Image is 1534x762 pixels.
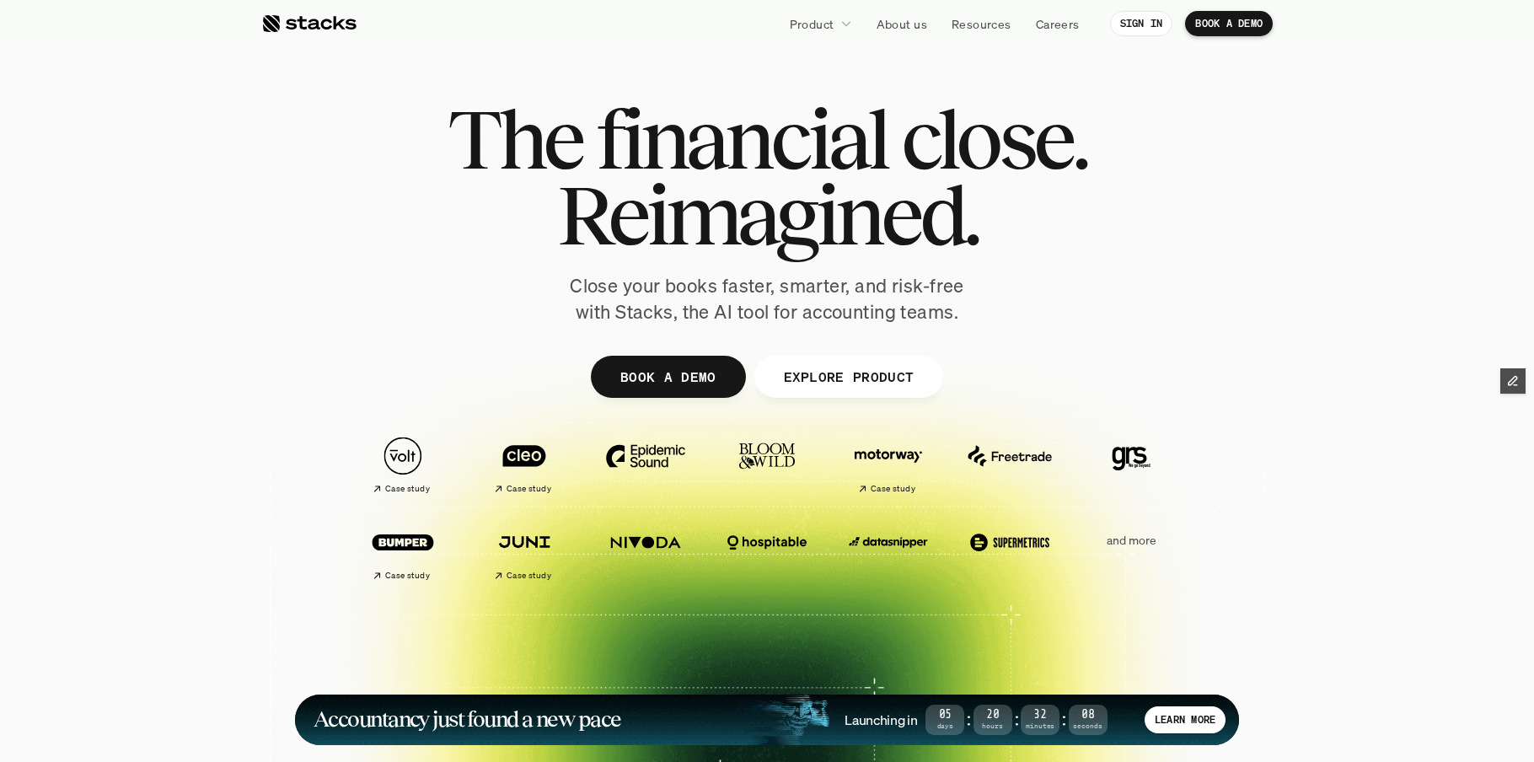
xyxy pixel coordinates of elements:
span: financial [596,101,887,177]
p: and more [1079,534,1183,548]
span: 20 [973,711,1012,720]
a: Case study [472,514,577,588]
strong: : [1012,710,1021,729]
a: Careers [1026,8,1090,39]
a: Resources [941,8,1022,39]
span: close. [901,101,1086,177]
h2: Case study [385,571,430,581]
p: EXPLORE PRODUCT [783,364,914,389]
p: About us [877,15,927,33]
p: LEARN MORE [1155,714,1215,726]
span: Days [925,723,964,729]
h4: Launching in [845,711,917,729]
h2: Case study [385,484,430,494]
a: About us [866,8,937,39]
a: Case study [472,428,577,502]
p: BOOK A DEMO [620,364,716,389]
button: Edit Framer Content [1500,368,1526,394]
a: Case study [351,514,455,588]
a: BOOK A DEMO [1185,11,1273,36]
h2: Case study [871,484,915,494]
p: Close your books faster, smarter, and risk-free with Stacks, the AI tool for accounting teams. [556,273,978,325]
p: SIGN IN [1120,18,1163,30]
span: Seconds [1069,723,1108,729]
span: Reimagined. [557,177,978,253]
a: Case study [836,428,941,502]
span: 32 [1021,711,1059,720]
span: The [448,101,582,177]
span: 08 [1069,711,1108,720]
p: Careers [1036,15,1080,33]
span: Hours [973,723,1012,729]
p: Resources [952,15,1011,33]
h2: Case study [507,484,551,494]
a: EXPLORE PRODUCT [754,356,943,398]
span: 05 [925,711,964,720]
strong: : [964,710,973,729]
p: Product [790,15,834,33]
a: Accountancy just found a new paceLaunching in05Days:20Hours:32Minutes:08SecondsLEARN MORE [295,695,1239,745]
p: BOOK A DEMO [1195,18,1263,30]
span: Minutes [1021,723,1059,729]
h2: Case study [507,571,551,581]
strong: : [1059,710,1068,729]
a: Case study [351,428,455,502]
a: SIGN IN [1110,11,1173,36]
h1: Accountancy just found a new pace [314,710,621,729]
a: BOOK A DEMO [591,356,746,398]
